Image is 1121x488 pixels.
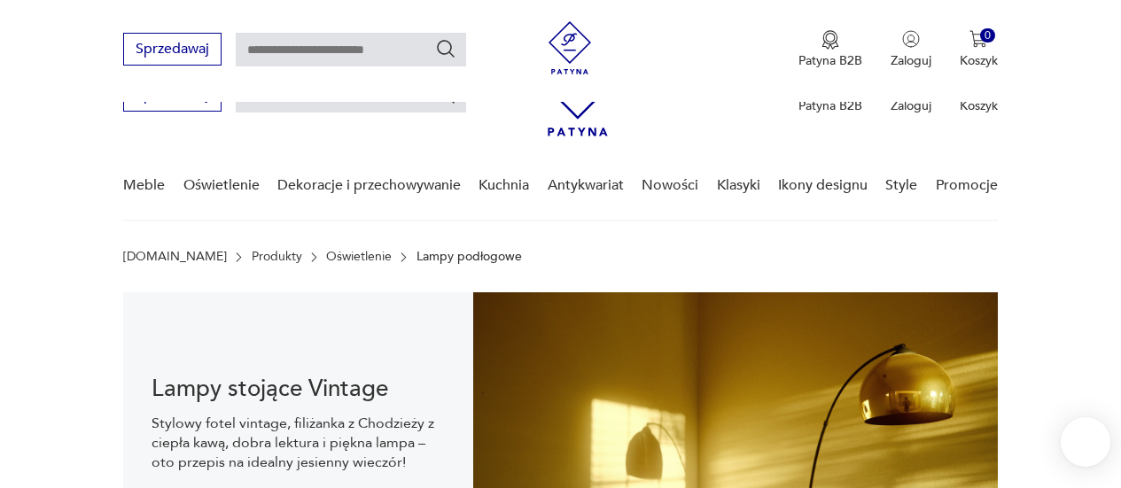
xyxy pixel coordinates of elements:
p: Koszyk [960,52,998,69]
a: Oświetlenie [183,151,260,220]
img: Ikonka użytkownika [902,30,920,48]
img: Ikona koszyka [969,30,987,48]
a: Produkty [252,250,302,264]
p: Lampy podłogowe [416,250,522,264]
p: Stylowy fotel vintage, filiżanka z Chodzieży z ciepła kawą, dobra lektura i piękna lampa – oto pr... [152,414,445,472]
a: Sprzedawaj [123,90,222,103]
button: Patyna B2B [798,30,862,69]
img: Patyna - sklep z meblami i dekoracjami vintage [543,21,596,74]
iframe: Smartsupp widget button [1061,417,1110,467]
img: Ikona medalu [821,30,839,50]
a: Klasyki [717,151,760,220]
a: Meble [123,151,165,220]
a: Nowości [642,151,698,220]
a: Ikony designu [778,151,868,220]
a: Kuchnia [479,151,529,220]
a: Dekoracje i przechowywanie [277,151,461,220]
a: Sprzedawaj [123,44,222,57]
button: 0Koszyk [960,30,998,69]
a: Antykwariat [548,151,624,220]
h1: Lampy stojące Vintage [152,378,445,399]
p: Patyna B2B [798,97,862,114]
a: Ikona medaluPatyna B2B [798,30,862,69]
p: Zaloguj [891,97,931,114]
a: Promocje [936,151,998,220]
button: Szukaj [435,38,456,59]
p: Patyna B2B [798,52,862,69]
button: Sprzedawaj [123,33,222,66]
a: Oświetlenie [326,250,392,264]
a: [DOMAIN_NAME] [123,250,227,264]
p: Zaloguj [891,52,931,69]
button: Zaloguj [891,30,931,69]
div: 0 [980,28,995,43]
p: Koszyk [960,97,998,114]
a: Style [885,151,917,220]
